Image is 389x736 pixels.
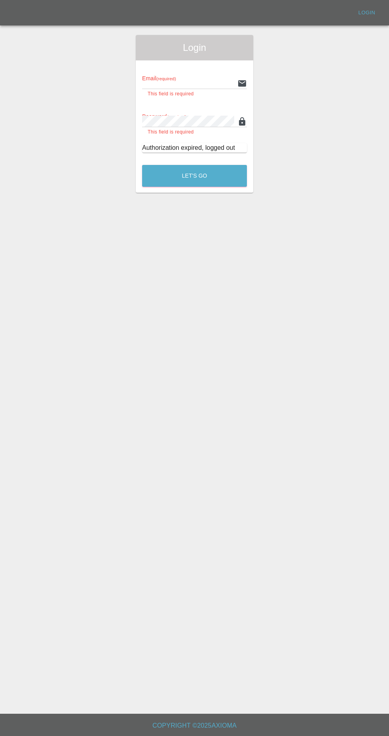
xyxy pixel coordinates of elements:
[148,128,241,136] p: This field is required
[142,75,176,81] span: Email
[156,76,176,81] small: (required)
[148,90,241,98] p: This field is required
[142,143,247,153] div: Authorization expired, logged out
[354,7,379,19] a: Login
[142,165,247,187] button: Let's Go
[167,114,187,119] small: (required)
[142,113,187,120] span: Password
[6,720,383,731] h6: Copyright © 2025 Axioma
[142,41,247,54] span: Login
